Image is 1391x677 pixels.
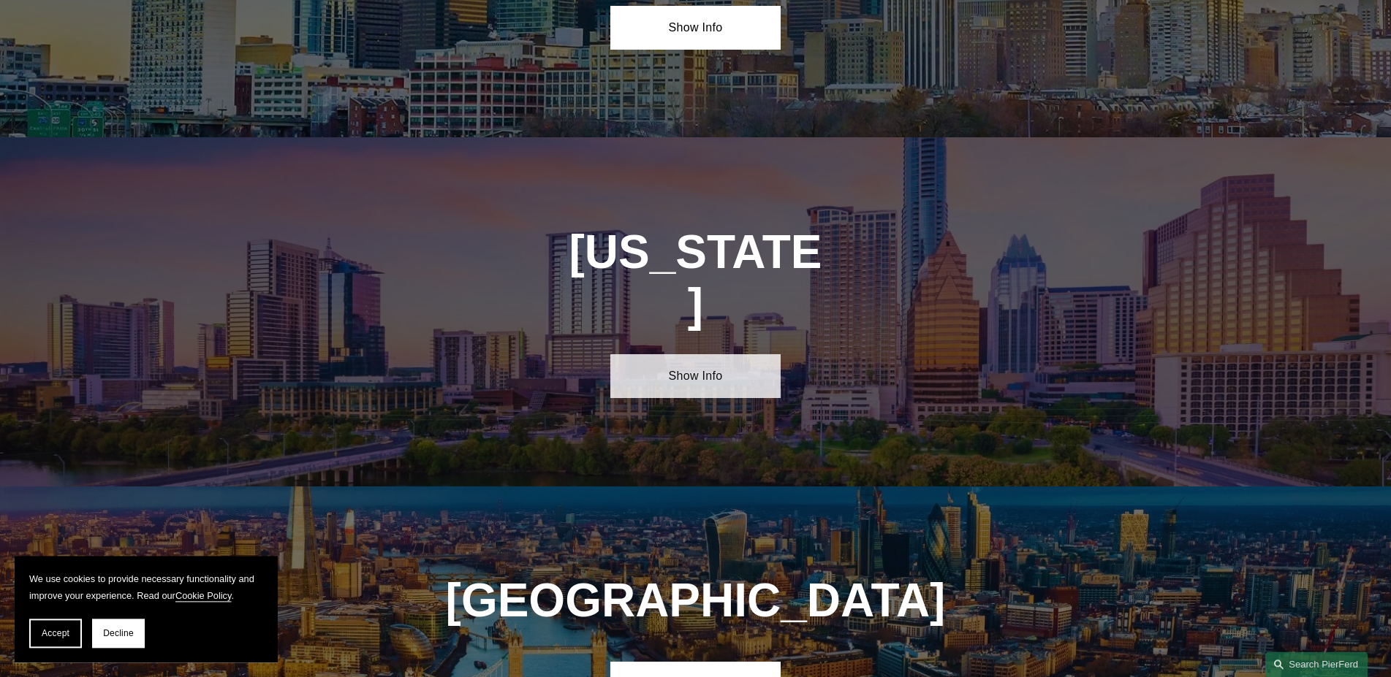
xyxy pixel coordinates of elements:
a: Cookie Policy [175,590,232,601]
button: Accept [29,619,82,648]
a: Search this site [1265,651,1368,677]
h1: [US_STATE] [568,226,824,332]
p: We use cookies to provide necessary functionality and improve your experience. Read our . [29,570,263,604]
section: Cookie banner [15,556,278,662]
a: Show Info [610,354,781,398]
a: Show Info [610,6,781,50]
h1: [GEOGRAPHIC_DATA] [440,574,952,627]
span: Decline [103,628,134,638]
span: Accept [42,628,69,638]
button: Decline [92,619,145,648]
